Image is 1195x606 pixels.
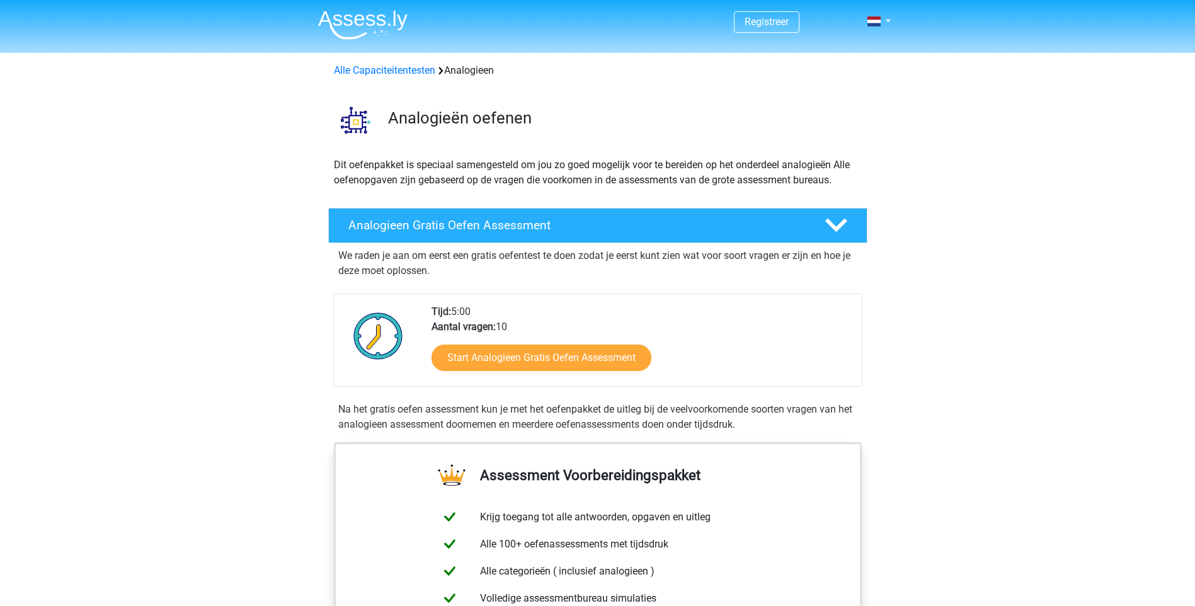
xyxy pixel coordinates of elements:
[329,63,867,78] div: Analogieen
[334,157,862,188] p: Dit oefenpakket is speciaal samengesteld om jou zo goed mogelijk voor te bereiden op het onderdee...
[333,402,862,432] div: Na het gratis oefen assessment kun je met het oefenpakket de uitleg bij de veelvoorkomende soorte...
[346,304,410,367] img: Klok
[388,108,857,128] h3: Analogieën oefenen
[318,10,408,40] img: Assessly
[432,345,651,371] a: Start Analogieen Gratis Oefen Assessment
[348,218,804,232] h4: Analogieen Gratis Oefen Assessment
[422,304,861,386] div: 5:00 10
[432,321,496,333] b: Aantal vragen:
[329,93,382,147] img: analogieen
[334,64,435,76] a: Alle Capaciteitentesten
[323,208,872,243] a: Analogieen Gratis Oefen Assessment
[745,16,789,28] a: Registreer
[432,306,451,317] b: Tijd:
[338,248,857,278] p: We raden je aan om eerst een gratis oefentest te doen zodat je eerst kunt zien wat voor soort vra...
